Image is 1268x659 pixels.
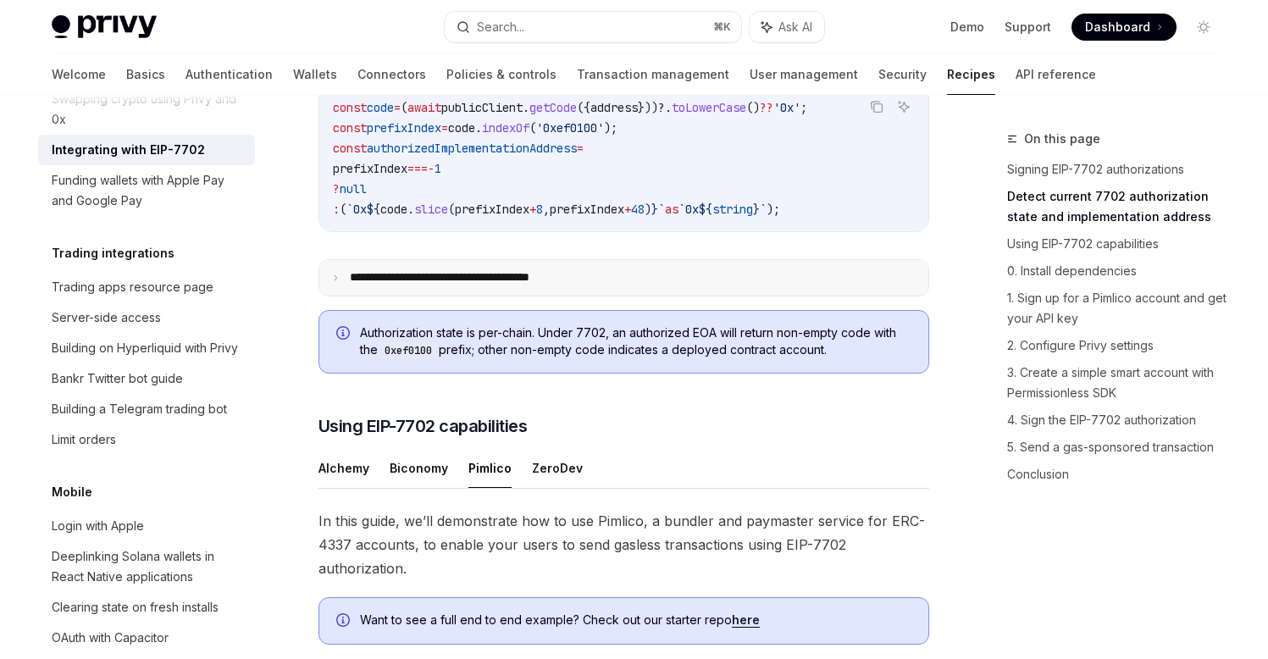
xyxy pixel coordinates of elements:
[746,100,760,115] span: ()
[38,363,255,394] a: Bankr Twitter bot guide
[536,202,543,217] span: 8
[38,592,255,623] a: Clearing state on fresh installs
[699,202,712,217] span: ${
[631,202,645,217] span: 48
[1016,54,1096,95] a: API reference
[1024,129,1100,149] span: On this page
[318,414,528,438] span: Using EIP-7702 capabilities
[645,202,651,217] span: )
[1085,19,1150,36] span: Dashboard
[532,448,583,488] button: ZeroDev
[665,202,678,217] span: as
[1007,332,1231,359] a: 2. Configure Privy settings
[407,202,414,217] span: .
[651,202,658,217] span: }
[38,541,255,592] a: Deeplinking Solana wallets in React Native applications
[380,202,407,217] span: code
[753,202,760,217] span: }
[52,597,219,617] div: Clearing state on fresh installs
[52,170,245,211] div: Funding wallets with Apple Pay and Google Pay
[1007,285,1231,332] a: 1. Sign up for a Pimlico account and get your API key
[52,516,144,536] div: Login with Apple
[333,100,367,115] span: const
[38,165,255,216] a: Funding wallets with Apple Pay and Google Pay
[1007,230,1231,258] a: Using EIP-7702 capabilities
[52,338,238,358] div: Building on Hyperliquid with Privy
[773,100,800,115] span: '0x'
[52,399,227,419] div: Building a Telegram trading bot
[428,161,435,176] span: -
[1007,359,1231,407] a: 3. Create a simple smart account with Permissionless SDK
[360,324,911,359] span: Authorization state is per-chain. Under 7702, an authorized EOA will return non-empty code with t...
[38,135,255,165] a: Integrating with EIP-7702
[577,141,584,156] span: =
[893,96,915,118] button: Ask AI
[333,161,407,176] span: prefixIndex
[52,546,245,587] div: Deeplinking Solana wallets in React Native applications
[52,482,92,502] h5: Mobile
[732,612,760,628] a: here
[367,100,394,115] span: code
[333,181,340,197] span: ?
[536,120,604,136] span: '0xef0100'
[477,17,524,37] div: Search...
[543,202,550,217] span: ,
[360,612,911,629] span: Want to see a full end to end example? Check out our starter repo
[333,120,367,136] span: const
[185,54,273,95] a: Authentication
[445,12,741,42] button: Search...⌘K
[346,202,367,217] span: `0x
[318,509,929,580] span: In this guide, we’ll demonstrate how to use Pimlico, a bundler and paymaster service for ERC-4337...
[394,100,401,115] span: =
[590,100,638,115] span: address
[448,120,475,136] span: code
[778,19,812,36] span: Ask AI
[52,307,161,328] div: Server-side access
[333,202,340,217] span: :
[407,161,428,176] span: ===
[336,326,353,343] svg: Info
[126,54,165,95] a: Basics
[950,19,984,36] a: Demo
[482,120,529,136] span: indexOf
[38,272,255,302] a: Trading apps resource page
[52,368,183,389] div: Bankr Twitter bot guide
[52,628,169,648] div: OAuth with Capacitor
[672,100,746,115] span: toLowerCase
[1007,183,1231,230] a: Detect current 7702 authorization state and implementation address
[38,394,255,424] a: Building a Telegram trading bot
[1007,156,1231,183] a: Signing EIP-7702 authorizations
[357,54,426,95] a: Connectors
[52,15,157,39] img: light logo
[367,202,380,217] span: ${
[658,202,665,217] span: `
[448,202,455,217] span: (
[638,100,672,115] span: }))?.
[441,100,523,115] span: publicClient
[367,141,577,156] span: authorizedImplementationAddress
[52,243,174,263] h5: Trading integrations
[52,54,106,95] a: Welcome
[1071,14,1177,41] a: Dashboard
[604,120,617,136] span: );
[866,96,888,118] button: Copy the contents from the code block
[367,120,441,136] span: prefixIndex
[1005,19,1051,36] a: Support
[38,333,255,363] a: Building on Hyperliquid with Privy
[340,181,367,197] span: null
[947,54,995,95] a: Recipes
[523,100,529,115] span: .
[318,448,369,488] button: Alchemy
[378,342,439,359] code: 0xef0100
[293,54,337,95] a: Wallets
[750,12,824,42] button: Ask AI
[550,202,624,217] span: prefixIndex
[390,448,448,488] button: Biconomy
[878,54,927,95] a: Security
[1007,461,1231,488] a: Conclusion
[52,140,205,160] div: Integrating with EIP-7702
[750,54,858,95] a: User management
[414,202,448,217] span: slice
[435,161,441,176] span: 1
[38,623,255,653] a: OAuth with Capacitor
